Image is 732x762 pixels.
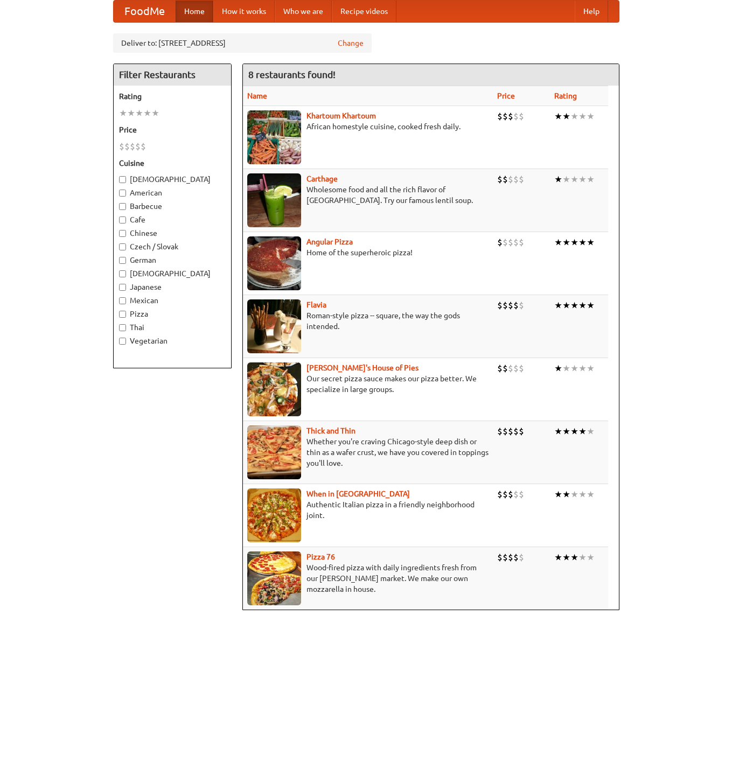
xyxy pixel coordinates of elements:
div: Deliver to: [STREET_ADDRESS] [113,33,372,53]
input: [DEMOGRAPHIC_DATA] [119,270,126,277]
li: $ [503,173,508,185]
a: [PERSON_NAME]'s House of Pies [306,363,419,372]
a: Change [338,38,364,48]
li: $ [497,173,503,185]
li: ★ [578,362,587,374]
ng-pluralize: 8 restaurants found! [248,69,336,80]
li: $ [503,110,508,122]
li: ★ [570,488,578,500]
h4: Filter Restaurants [114,64,231,86]
li: ★ [143,107,151,119]
label: Pizza [119,309,226,319]
img: pizza76.jpg [247,551,301,605]
li: ★ [587,110,595,122]
label: Barbecue [119,201,226,212]
input: German [119,257,126,264]
a: Recipe videos [332,1,396,22]
img: khartoum.jpg [247,110,301,164]
li: ★ [562,110,570,122]
li: $ [130,141,135,152]
label: [DEMOGRAPHIC_DATA] [119,174,226,185]
li: ★ [587,362,595,374]
li: ★ [587,236,595,248]
input: Vegetarian [119,338,126,345]
li: ★ [135,107,143,119]
label: Chinese [119,228,226,239]
li: ★ [151,107,159,119]
li: $ [508,362,513,374]
li: ★ [587,173,595,185]
li: ★ [570,362,578,374]
input: Pizza [119,311,126,318]
p: Our secret pizza sauce makes our pizza better. We specialize in large groups. [247,373,489,395]
a: Flavia [306,300,326,309]
li: ★ [554,110,562,122]
li: $ [519,236,524,248]
li: ★ [554,362,562,374]
img: carthage.jpg [247,173,301,227]
li: ★ [587,551,595,563]
img: angular.jpg [247,236,301,290]
li: $ [513,425,519,437]
a: Angular Pizza [306,237,353,246]
li: ★ [578,425,587,437]
input: Japanese [119,284,126,291]
label: American [119,187,226,198]
p: Wood-fired pizza with daily ingredients fresh from our [PERSON_NAME] market. We make our own mozz... [247,562,489,595]
a: Carthage [306,174,338,183]
a: Who we are [275,1,332,22]
input: Cafe [119,216,126,223]
li: $ [508,425,513,437]
h5: Cuisine [119,158,226,169]
li: ★ [570,236,578,248]
p: Roman-style pizza -- square, the way the gods intended. [247,310,489,332]
li: $ [497,488,503,500]
li: ★ [562,488,570,500]
li: ★ [562,551,570,563]
input: American [119,190,126,197]
h5: Price [119,124,226,135]
li: ★ [570,173,578,185]
a: Help [575,1,608,22]
li: ★ [554,551,562,563]
li: $ [519,110,524,122]
a: Home [176,1,213,22]
li: $ [503,488,508,500]
li: $ [513,362,519,374]
input: Czech / Slovak [119,243,126,250]
li: $ [497,236,503,248]
li: ★ [562,236,570,248]
label: Japanese [119,282,226,292]
li: ★ [562,299,570,311]
label: German [119,255,226,265]
a: Name [247,92,267,100]
li: $ [119,141,124,152]
li: $ [508,488,513,500]
li: ★ [554,173,562,185]
li: ★ [587,299,595,311]
li: ★ [578,236,587,248]
li: $ [135,141,141,152]
a: Rating [554,92,577,100]
a: When in [GEOGRAPHIC_DATA] [306,490,410,498]
li: $ [513,299,519,311]
b: Khartoum Khartoum [306,111,376,120]
li: $ [497,551,503,563]
a: Pizza 76 [306,553,335,561]
li: ★ [554,236,562,248]
p: Home of the superheroic pizza! [247,247,489,258]
li: ★ [578,173,587,185]
li: $ [508,551,513,563]
li: ★ [570,551,578,563]
li: $ [497,362,503,374]
li: $ [519,173,524,185]
label: Cafe [119,214,226,225]
li: $ [508,110,513,122]
li: ★ [554,488,562,500]
li: $ [519,551,524,563]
